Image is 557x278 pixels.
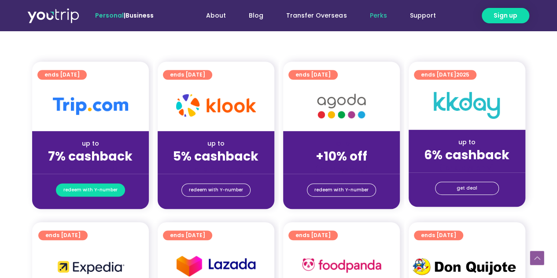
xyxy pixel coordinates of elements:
[125,11,154,20] a: Business
[170,70,205,80] span: ends [DATE]
[48,148,133,165] strong: 7% cashback
[421,70,469,80] span: ends [DATE]
[189,184,243,196] span: redeem with Y-number
[37,70,87,80] a: ends [DATE]
[307,183,376,197] a: redeem with Y-number
[163,230,212,240] a: ends [DATE]
[170,230,205,240] span: ends [DATE]
[457,182,477,194] span: get deal
[416,163,518,172] div: (for stays only)
[295,230,331,240] span: ends [DATE]
[316,148,367,165] strong: +10% off
[56,183,125,197] a: redeem with Y-number
[45,230,81,240] span: ends [DATE]
[424,146,509,164] strong: 6% cashback
[288,70,338,80] a: ends [DATE]
[398,7,447,24] a: Support
[456,71,469,78] span: 2025
[195,7,237,24] a: About
[414,230,463,240] a: ends [DATE]
[237,7,275,24] a: Blog
[358,7,398,24] a: Perks
[314,184,369,196] span: redeem with Y-number
[494,11,517,20] span: Sign up
[95,11,154,20] span: |
[165,139,267,148] div: up to
[295,70,331,80] span: ends [DATE]
[39,165,142,174] div: (for stays only)
[181,183,251,197] a: redeem with Y-number
[38,230,88,240] a: ends [DATE]
[414,70,476,80] a: ends [DATE]2025
[416,138,518,147] div: up to
[482,8,529,23] a: Sign up
[173,148,258,165] strong: 5% cashback
[288,230,338,240] a: ends [DATE]
[165,165,267,174] div: (for stays only)
[95,11,124,20] span: Personal
[177,7,447,24] nav: Menu
[39,139,142,148] div: up to
[44,70,80,80] span: ends [DATE]
[163,70,212,80] a: ends [DATE]
[63,184,118,196] span: redeem with Y-number
[275,7,358,24] a: Transfer Overseas
[333,139,350,148] span: up to
[435,182,499,195] a: get deal
[290,165,393,174] div: (for stays only)
[421,230,456,240] span: ends [DATE]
